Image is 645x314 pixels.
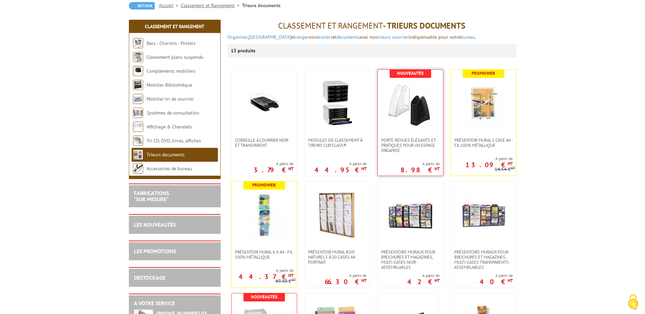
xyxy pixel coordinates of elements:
[460,80,507,127] img: Présentoir mural 1 case A4 - Fil 100% métallique
[134,221,176,228] a: LES NOUVEAUTÉS
[387,192,434,239] img: PRÉSENTOIRS MURAUX POUR BROCHURES ET MAGAZINES, MULTI-CASES NOIR - ASSEMBLABLES
[495,167,515,172] p: 14.54 €
[378,138,443,153] a: Porte-revues élégants et pratiques pour un espace organisé
[252,182,276,188] b: Promoweb
[147,40,196,46] a: Bacs - Chariots - Posters
[147,124,192,130] a: Affichage & Chevalets
[480,273,513,278] span: A partir de
[133,94,143,104] img: Mobilier tri de courrier
[133,136,143,146] img: Tri CD, DVD, livres, affiches
[313,192,361,239] img: Présentoir Mural Bois naturel 5 à 20 cases A4 Portrait
[451,156,513,161] span: A partir de
[305,249,370,265] a: Présentoir Mural Bois naturel 5 à 20 cases A4 Portrait
[227,21,516,30] h1: - Trieurs documents
[147,96,194,102] a: Mobilier tri de courrier
[278,20,383,31] span: Classement et Rangement
[315,168,367,172] p: 44.95 €
[308,249,367,265] span: Présentoir Mural Bois naturel 5 à 20 cases A4 Portrait
[134,248,176,255] a: LES PROMOTIONS
[133,80,143,90] img: Mobilier Bibliothèque
[625,294,642,311] img: Cookies (fenêtre modale)
[232,268,293,273] span: A partir de
[251,294,277,300] b: Nouveautés
[401,168,440,172] p: 8.98 €
[147,82,192,88] a: Mobilier Bibliothèque
[242,2,281,9] li: Trieurs documents
[295,34,309,40] a: ranger
[145,23,204,30] a: Classement et Rangement
[133,52,143,62] img: Classement plans suspendu
[134,190,169,203] a: FABRICATIONS"Sur Mesure"
[232,138,297,148] a: Corbeille à courrier noir et transparent
[288,273,293,278] sup: HT
[133,122,143,132] img: Affichage & Chevalets
[231,44,256,57] p: 13 produits
[133,66,143,76] img: Compléments mobiliers
[315,161,367,167] span: A partir de
[235,138,293,148] span: Corbeille à courrier noir et transparent
[147,138,201,144] a: Tri CD, DVD, livres, affiches
[451,138,516,148] a: Présentoir mural 1 case A4 - Fil 100% métallique
[401,161,440,167] span: A partir de
[378,249,443,270] a: PRÉSENTOIRS MURAUX POUR BROCHURES ET MAGAZINES, MULTI-CASES NOIR - ASSEMBLABLES
[147,68,196,74] a: Compléments mobiliers
[508,161,513,167] sup: HT
[134,300,216,307] h2: A votre service
[435,278,440,283] sup: HT
[508,278,513,283] sup: HT
[288,166,293,172] sup: HT
[147,110,199,116] a: Systèmes de consultation
[361,166,367,172] sup: HT
[381,138,440,153] span: Porte-revues élégants et pratiques pour un espace organisé
[465,163,513,167] p: 13.09 €
[240,80,288,127] img: Corbeille à courrier noir et transparent
[129,2,155,10] a: Retour
[232,249,297,260] a: Présentoir mural 6 x A4 - Fil 100% métallique
[313,80,361,127] img: Modules de classement à tiroirs Cub’Class®
[511,165,515,170] sup: HT
[460,192,507,239] img: PRÉSENTOIRS MURAUX POUR BROCHURES ET MAGAZINES, MULTI-CASES TRANSPARENTS - ASSEMBLABLES
[451,249,516,270] a: PRÉSENTOIRS MURAUX POUR BROCHURES ET MAGAZINES, MULTI-CASES TRANSPARENTS - ASSEMBLABLES
[147,54,204,60] a: Classement plans suspendu
[254,161,293,167] span: A partir de
[316,34,333,40] a: dossiers
[472,70,495,76] b: Promoweb
[337,34,359,40] a: documents
[308,138,367,148] span: Modules de classement à tiroirs Cub’Class®
[254,168,293,172] p: 3.79 €
[621,291,645,314] button: Cookies (fenêtre modale)
[181,2,242,8] a: Classement et Rangement
[133,150,143,160] img: Trieurs documents
[133,163,143,174] img: Accessoires de bureau
[460,34,475,40] a: bureau
[249,34,291,40] a: [GEOGRAPHIC_DATA]
[305,138,370,148] a: Modules de classement à tiroirs Cub’Class®
[361,278,367,283] sup: HT
[147,152,185,158] a: Trieurs documents
[235,249,293,260] span: Présentoir mural 6 x A4 - Fil 100% métallique
[480,280,513,284] p: 40 €
[387,80,434,127] img: Porte-revues élégants et pratiques pour un espace organisé
[454,138,513,148] span: Présentoir mural 1 case A4 - Fil 100% métallique
[147,165,192,172] a: Accessoires de bureau
[227,34,248,40] a: Organiser
[454,249,513,270] span: PRÉSENTOIRS MURAUX POUR BROCHURES ET MAGAZINES, MULTI-CASES TRANSPARENTS - ASSEMBLABLES
[397,70,424,76] b: Nouveautés
[240,192,288,239] img: Présentoir mural 6 x A4 - Fil 100% métallique
[159,2,181,8] a: Accueil
[408,34,476,40] span: indispensable pour votre .
[227,34,377,40] font: , et vos et avec nos
[325,280,367,284] p: 66.30 €
[291,277,296,282] sup: HT
[133,38,143,48] img: Bacs - Chariots - Posters
[377,34,408,40] a: trieurs courrier
[133,108,143,118] img: Systèmes de consultation
[275,279,296,284] p: 49.30 €
[239,275,293,279] p: 44.37 €
[407,280,440,284] p: 42 €
[325,273,367,278] span: A partir de
[134,274,165,281] a: DESTOCKAGE
[407,273,440,278] span: A partir de
[381,249,440,270] span: PRÉSENTOIRS MURAUX POUR BROCHURES ET MAGAZINES, MULTI-CASES NOIR - ASSEMBLABLES
[435,166,440,172] sup: HT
